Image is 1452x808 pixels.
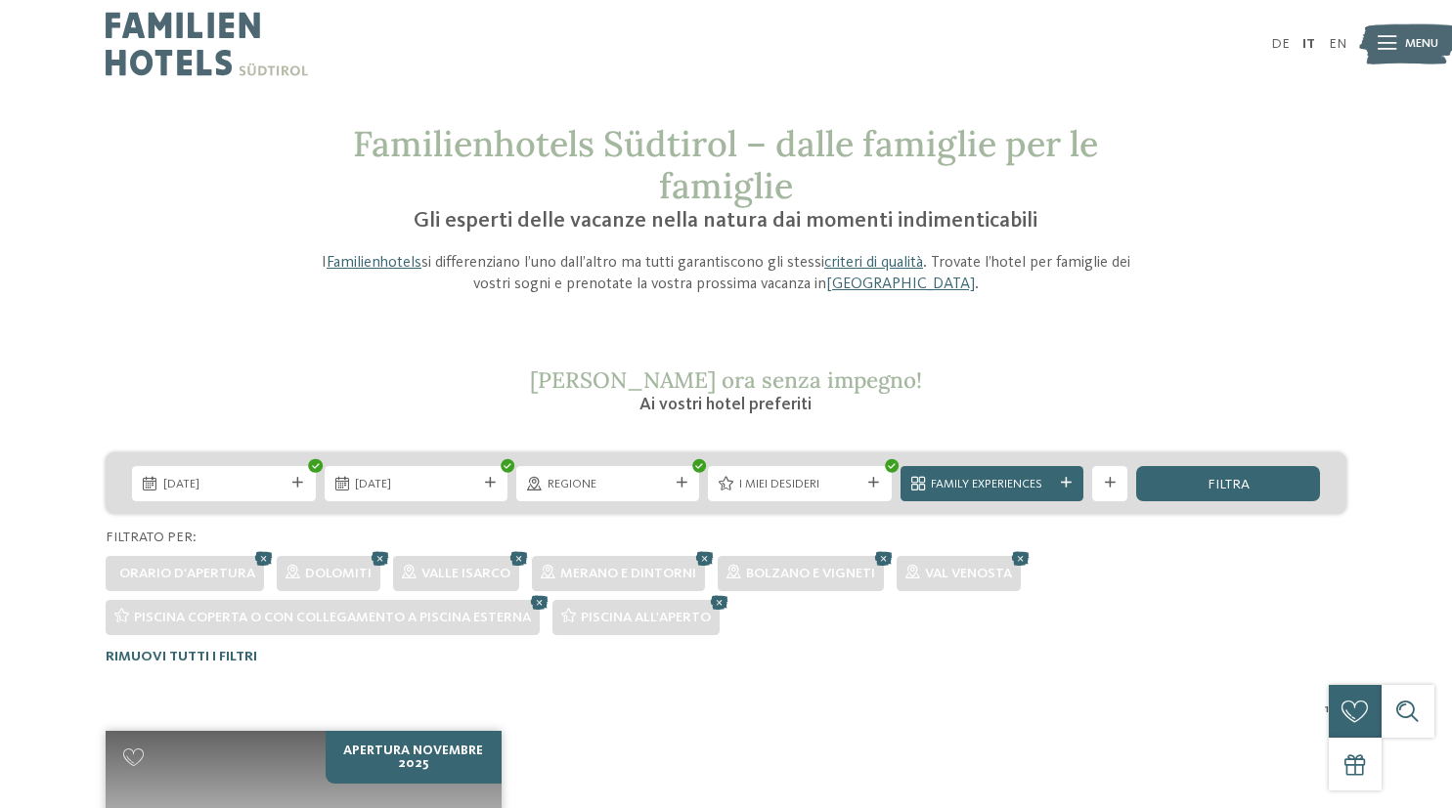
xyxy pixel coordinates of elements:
a: [GEOGRAPHIC_DATA] [826,276,975,292]
span: Ai vostri hotel preferiti [639,396,812,413]
span: Filtrato per: [106,531,197,544]
span: Piscina coperta o con collegamento a piscina esterna [134,611,531,624]
span: Regione [548,476,669,493]
span: Valle Isarco [421,567,510,580]
span: Piscina all'aperto [581,611,711,624]
a: IT [1302,37,1315,51]
a: DE [1271,37,1290,51]
span: Rimuovi tutti i filtri [106,650,257,663]
span: Val Venosta [925,567,1012,580]
span: [DATE] [163,476,285,493]
span: I miei desideri [739,476,860,493]
a: EN [1329,37,1346,51]
span: Dolomiti [305,567,372,580]
span: Gli esperti delle vacanze nella natura dai momenti indimenticabili [414,210,1037,232]
span: [PERSON_NAME] ora senza impegno! [530,365,922,394]
span: Menu [1405,35,1438,53]
span: filtra [1208,478,1250,491]
span: [DATE] [355,476,476,493]
a: criteri di qualità [824,255,923,271]
span: Bolzano e vigneti [746,567,875,580]
span: Family Experiences [931,476,1052,493]
span: 1 [1325,701,1329,718]
span: Merano e dintorni [560,567,696,580]
a: Familienhotels [327,255,421,271]
span: Familienhotels Südtirol – dalle famiglie per le famiglie [353,121,1098,208]
span: Orario d'apertura [119,567,255,580]
p: I si differenziano l’uno dall’altro ma tutti garantiscono gli stessi . Trovate l’hotel per famigl... [308,252,1145,296]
